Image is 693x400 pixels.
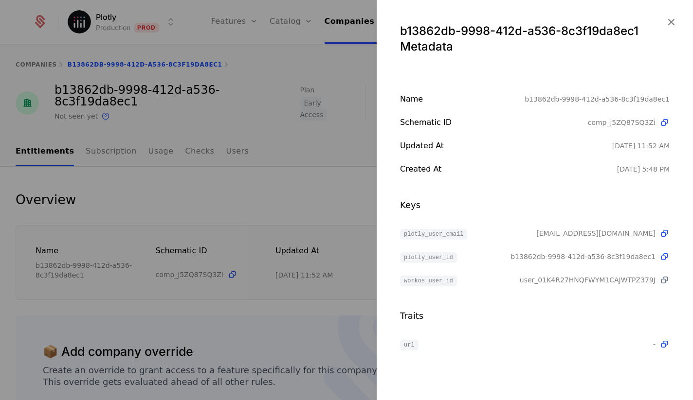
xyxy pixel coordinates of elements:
[536,228,656,238] span: [EMAIL_ADDRESS][DOMAIN_NAME]
[400,229,467,240] span: plotly_user_email
[400,276,457,286] span: workos_user_id
[588,118,656,127] span: comp_j5ZQ87SQ3Zi
[400,340,419,350] span: url
[400,23,670,54] div: b13862db-9998-412d-a536-8c3f19da8ec1 Metadata
[400,198,670,212] div: Keys
[520,275,656,285] span: user_01K4R27HNQFWYM1CAJWTPZ379J
[511,252,656,261] span: b13862db-9998-412d-a536-8c3f19da8ec1
[400,309,670,323] div: Traits
[400,93,525,105] div: Name
[400,140,612,152] div: Updated at
[400,252,457,263] span: plotly_user_id
[617,164,670,174] div: 8/25/25, 5:48 PM
[400,117,588,128] div: Schematic ID
[525,93,670,105] div: b13862db-9998-412d-a536-8c3f19da8ec1
[400,163,617,175] div: Created at
[612,141,670,151] div: 9/10/25, 11:52 AM
[653,339,656,349] span: -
